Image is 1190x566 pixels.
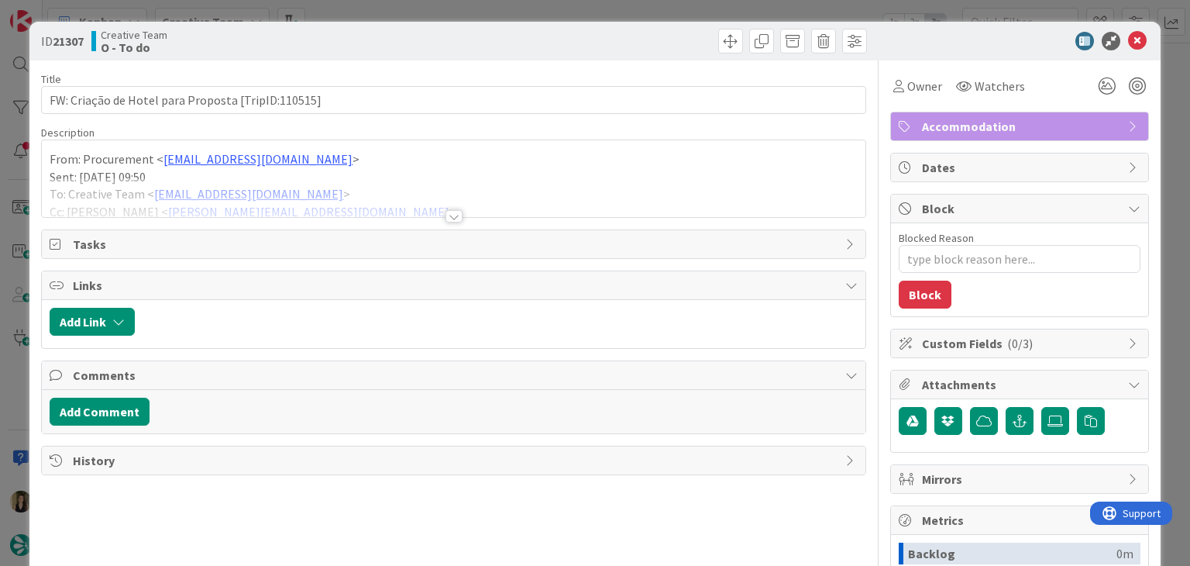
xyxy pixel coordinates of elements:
[53,33,84,49] b: 21307
[50,150,857,168] p: From: Procurement < >
[73,276,837,295] span: Links
[922,199,1120,218] span: Block
[922,511,1120,530] span: Metrics
[908,543,1116,564] div: Backlog
[41,72,61,86] label: Title
[73,451,837,470] span: History
[922,375,1120,394] span: Attachments
[1007,336,1033,351] span: ( 0/3 )
[975,77,1025,95] span: Watchers
[101,29,167,41] span: Creative Team
[899,281,951,309] button: Block
[50,398,150,426] button: Add Comment
[41,86,865,114] input: type card name here...
[41,126,95,140] span: Description
[922,117,1120,136] span: Accommodation
[899,231,974,245] label: Blocked Reason
[922,470,1120,488] span: Mirrors
[50,308,135,336] button: Add Link
[50,168,857,186] p: Sent: [DATE] 09:50
[73,366,837,385] span: Comments
[922,158,1120,177] span: Dates
[1116,543,1133,564] div: 0m
[73,235,837,254] span: Tasks
[907,77,942,95] span: Owner
[922,334,1120,353] span: Custom Fields
[33,2,71,21] span: Support
[101,41,167,53] b: O - To do
[163,151,353,167] a: [EMAIL_ADDRESS][DOMAIN_NAME]
[41,32,84,50] span: ID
